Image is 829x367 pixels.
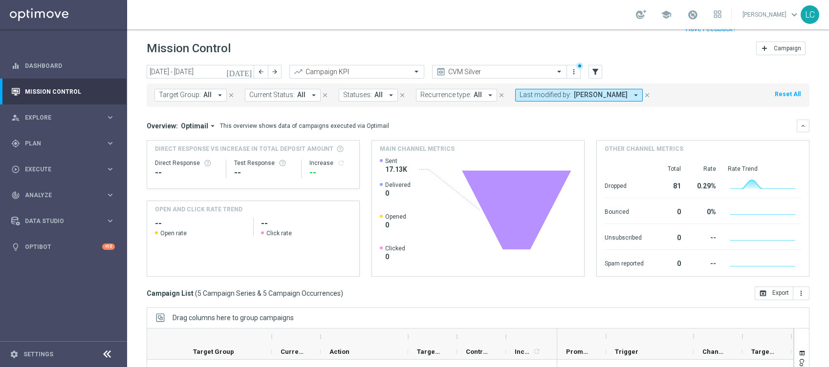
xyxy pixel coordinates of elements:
[339,89,398,102] button: Statuses: All arrow_drop_down
[11,165,20,174] i: play_circle_outline
[774,89,802,100] button: Reset All
[197,289,341,298] span: 5 Campaign Series & 5 Campaign Occurrences
[228,92,235,99] i: close
[261,218,351,229] h2: --
[398,90,407,101] button: close
[309,167,351,179] div: --
[615,348,638,355] span: Trigger
[11,191,20,200] i: track_changes
[759,289,767,297] i: open_in_browser
[11,62,115,70] button: equalizer Dashboard
[195,289,197,298] span: (
[11,217,106,225] div: Data Studio
[25,234,102,260] a: Optibot
[106,164,115,174] i: keyboard_arrow_right
[605,144,683,153] h4: Other channel metrics
[436,67,446,77] i: preview
[266,229,292,237] span: Click rate
[756,41,806,55] button: add Campaign
[520,91,571,99] span: Last modified by:
[774,45,801,52] span: Campaign
[147,65,254,79] input: Select date range
[11,234,115,260] div: Optibot
[751,348,775,355] span: Targeted Response Rate
[25,53,115,79] a: Dashboard
[11,165,115,173] button: play_circle_outline Execute keyboard_arrow_right
[374,91,383,99] span: All
[385,213,406,221] span: Opened
[570,68,578,76] i: more_vert
[106,113,115,122] i: keyboard_arrow_right
[160,229,187,237] span: Open rate
[576,62,583,69] div: There are unsaved changes
[474,91,482,99] span: All
[11,88,115,96] div: Mission Control
[655,255,681,270] div: 0
[11,113,106,122] div: Explore
[155,218,245,229] h2: --
[801,5,819,24] div: LC
[25,166,106,172] span: Execute
[466,348,489,355] span: Control Customers
[605,203,644,219] div: Bounced
[147,41,231,56] h1: Mission Control
[245,89,321,102] button: Current Status: All arrow_drop_down
[234,167,293,179] div: --
[591,67,600,76] i: filter_alt
[515,89,643,102] button: Last modified by: [PERSON_NAME] arrow_drop_down
[417,348,440,355] span: Targeted Customers
[25,192,106,198] span: Analyze
[385,221,406,229] span: 0
[643,90,652,101] button: close
[533,347,541,355] i: refresh
[11,217,115,225] button: Data Studio keyboard_arrow_right
[742,7,801,22] a: [PERSON_NAME]keyboard_arrow_down
[655,203,681,219] div: 0
[203,91,212,99] span: All
[337,159,345,167] i: refresh
[531,346,541,357] span: Calculate column
[343,91,372,99] span: Statuses:
[226,67,253,76] i: [DATE]
[309,159,351,167] div: Increase
[181,122,208,130] span: Optimail
[385,245,405,252] span: Clicked
[147,122,178,130] h3: Overview:
[11,79,115,104] div: Mission Control
[106,216,115,225] i: keyboard_arrow_right
[702,348,726,355] span: Channel
[289,65,424,79] ng-select: Campaign KPI
[797,120,809,132] button: keyboard_arrow_down
[793,286,809,300] button: more_vert
[341,289,343,298] span: )
[574,91,628,99] span: [PERSON_NAME]
[11,113,20,122] i: person_search
[515,348,531,355] span: Increase
[208,122,217,130] i: arrow_drop_down
[11,191,106,200] div: Analyze
[420,91,471,99] span: Recurrence type:
[309,91,318,100] i: arrow_drop_down
[106,139,115,148] i: keyboard_arrow_right
[293,67,303,77] i: trending_up
[227,90,236,101] button: close
[11,191,115,199] button: track_changes Analyze keyboard_arrow_right
[385,189,411,198] span: 0
[258,68,264,75] i: arrow_back
[102,244,115,250] div: +10
[789,9,800,20] span: keyboard_arrow_down
[655,229,681,245] div: 0
[385,165,407,174] span: 17.13K
[155,167,218,179] div: --
[147,289,343,298] h3: Campaign List
[755,286,793,300] button: open_in_browser Export
[220,122,389,130] div: This overview shows data of campaigns executed via Optimail
[225,65,254,80] button: [DATE]
[644,92,651,99] i: close
[797,289,805,297] i: more_vert
[25,79,115,104] a: Mission Control
[297,91,305,99] span: All
[605,177,644,193] div: Dropped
